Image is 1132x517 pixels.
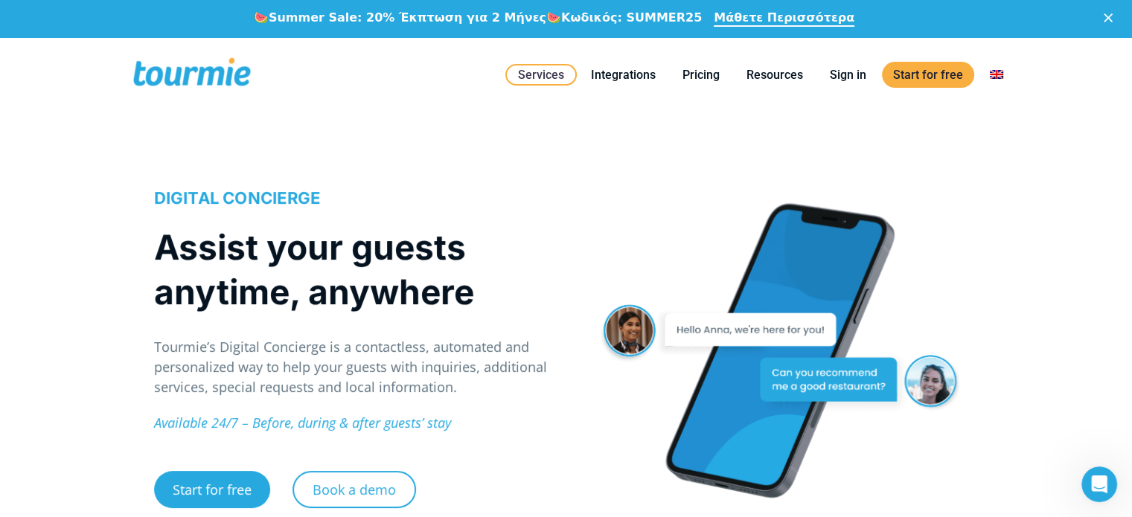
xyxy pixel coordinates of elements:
a: Services [505,64,577,86]
b: Κωδικός: SUMMER25 [561,10,702,25]
a: Resources [735,65,814,84]
span: DIGITAL CONCIERGE [154,188,321,208]
a: Integrations [580,65,667,84]
a: Sign in [819,65,877,84]
h1: Assist your guests anytime, anywhere [154,225,551,314]
iframe: Intercom live chat [1081,466,1117,502]
div: Κλείσιμο [1104,13,1119,22]
a: Start for free [882,62,974,88]
a: Book a demo [292,471,416,508]
b: Summer Sale: 20% Έκπτωση για 2 Μήνες [269,10,546,25]
a: Μάθετε Περισσότερα [714,10,854,27]
p: Tourmie’s Digital Concierge is a contactless, automated and personalized way to help your guests ... [154,337,551,397]
div: 🍉 🍉 [254,10,702,25]
a: Pricing [671,65,731,84]
a: Start for free [154,471,270,508]
em: Available 24/7 – Before, during & after guests’ stay [154,414,451,431]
